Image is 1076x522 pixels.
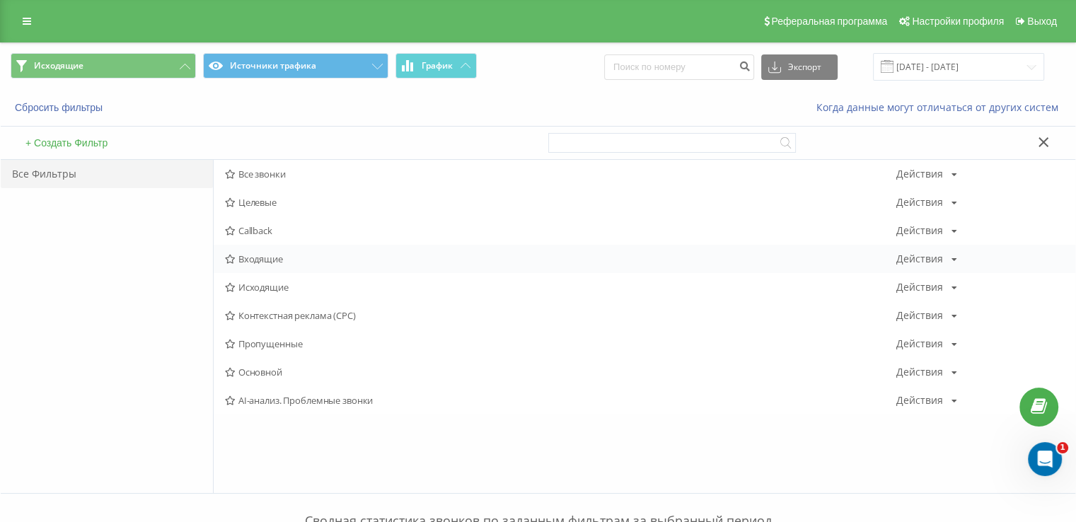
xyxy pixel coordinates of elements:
[896,254,943,264] div: Действия
[896,311,943,320] div: Действия
[225,282,896,292] span: Исходящие
[203,53,388,79] button: Источники трафика
[896,367,943,377] div: Действия
[896,169,943,179] div: Действия
[225,311,896,320] span: Контекстная реклама (CPC)
[896,339,943,349] div: Действия
[896,226,943,236] div: Действия
[225,197,896,207] span: Целевые
[225,169,896,179] span: Все звонки
[225,226,896,236] span: Callback
[395,53,477,79] button: График
[422,61,453,71] span: График
[1057,442,1068,453] span: 1
[771,16,887,27] span: Реферальная программа
[1027,16,1057,27] span: Выход
[225,254,896,264] span: Входящие
[225,339,896,349] span: Пропущенные
[896,197,943,207] div: Действия
[225,395,896,405] span: AI-анализ. Проблемные звонки
[604,54,754,80] input: Поиск по номеру
[896,395,943,405] div: Действия
[21,137,112,149] button: + Создать Фильтр
[11,53,196,79] button: Исходящие
[11,101,110,114] button: Сбросить фильтры
[761,54,838,80] button: Экспорт
[816,100,1065,114] a: Когда данные могут отличаться от других систем
[1,160,213,188] div: Все Фильтры
[225,367,896,377] span: Основной
[912,16,1004,27] span: Настройки профиля
[1034,136,1054,151] button: Закрыть
[896,282,943,292] div: Действия
[1028,442,1062,476] iframe: Intercom live chat
[34,60,83,71] span: Исходящие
